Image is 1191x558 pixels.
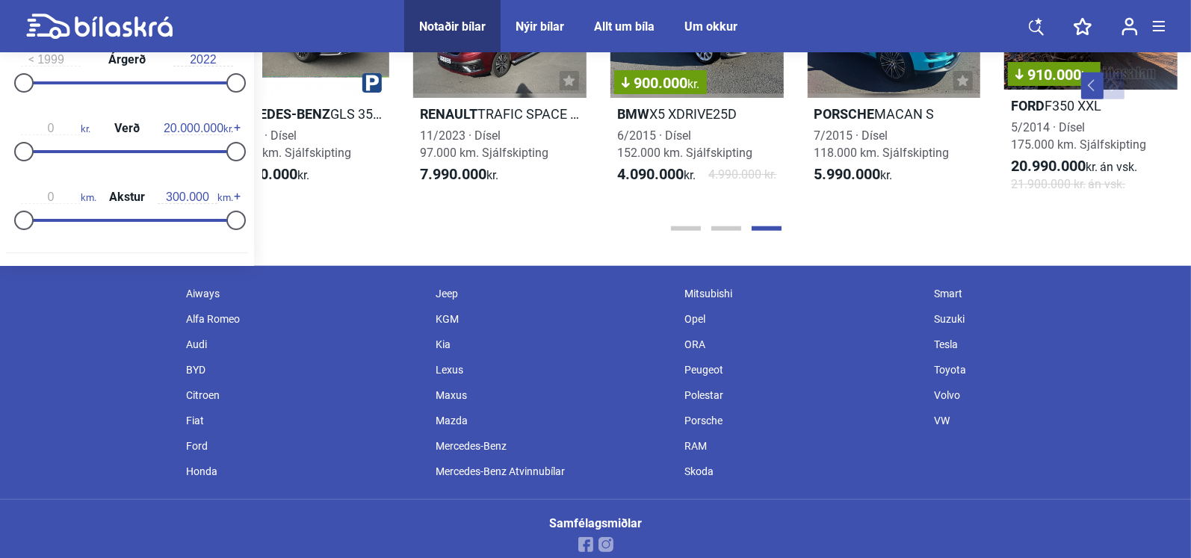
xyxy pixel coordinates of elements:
b: 5.990.000 [814,165,881,183]
div: VW [926,408,1176,433]
div: KGM [428,306,678,332]
b: 20.990.000 [1011,157,1086,175]
h2: TRAFIC SPACE CLASS LUX [413,105,587,123]
div: Polestar [678,382,927,408]
span: 4.990.000 kr. [709,166,777,184]
h2: MACAN S [808,105,981,123]
a: Allt um bíla [594,19,655,34]
b: Mercedes-Benz [223,106,330,122]
div: Alfa Romeo [179,306,428,332]
span: Verð [111,123,143,134]
span: 11/2023 · Dísel 97.000 km. Sjálfskipting [420,128,548,160]
span: Árgerð [105,54,149,66]
button: Previous [1081,72,1104,99]
span: 4/2023 · Dísel 45.000 km. Sjálfskipting [223,128,351,160]
h2: F350 XXL [1004,97,1178,114]
span: 7/2015 · Dísel 118.000 km. Sjálfskipting [814,128,950,160]
img: user-login.svg [1122,17,1138,36]
div: Smart [926,281,1176,306]
div: Peugeot [678,357,927,382]
a: Notaðir bílar [419,19,486,34]
span: kr. [420,166,498,184]
span: kr. [617,166,696,184]
div: ORA [678,332,927,357]
h2: X5 XDRIVE25D [610,105,784,123]
div: Jeep [428,281,678,306]
div: RAM [678,433,927,459]
div: Toyota [926,357,1176,382]
div: Porsche [678,408,927,433]
span: kr. [223,166,309,184]
span: 910.000 [1015,67,1093,82]
span: kr. [1081,69,1093,83]
div: Audi [179,332,428,357]
span: 6/2015 · Dísel 152.000 km. Sjálfskipting [617,128,752,160]
button: Page 3 [752,226,782,231]
span: kr. [814,166,893,184]
button: Next [1102,72,1125,99]
div: Lexus [428,357,678,382]
button: Page 2 [711,226,741,231]
div: Ford [179,433,428,459]
div: Honda [179,459,428,484]
span: kr. [164,122,233,135]
a: Um okkur [684,19,737,34]
div: Volvo [926,382,1176,408]
span: kr. [687,77,699,91]
div: Fiat [179,408,428,433]
div: Opel [678,306,927,332]
div: Suzuki [926,306,1176,332]
span: kr. [1011,158,1137,176]
b: BMW [617,106,649,122]
b: Renault [420,106,477,122]
span: 900.000 [622,75,699,90]
b: 4.090.000 [617,165,684,183]
div: Skoda [678,459,927,484]
div: Mercedes-Benz Atvinnubílar [428,459,678,484]
div: Mitsubishi [678,281,927,306]
div: Citroen [179,382,428,408]
span: 5/2014 · Dísel 175.000 km. Sjálfskipting [1011,120,1146,152]
span: km. [158,190,233,204]
span: 21.900.000 kr. [1011,176,1125,193]
div: Kia [428,332,678,357]
button: Page 1 [671,226,701,231]
div: Mazda [428,408,678,433]
a: Nýir bílar [516,19,564,34]
div: Mercedes-Benz [428,433,678,459]
span: kr. [21,122,90,135]
h2: GLS 350D POWER 4MATIC [216,105,389,123]
div: Samfélagsmiðlar [549,518,642,530]
b: Porsche [814,106,875,122]
div: Maxus [428,382,678,408]
b: Ford [1011,98,1045,114]
b: 7.990.000 [420,165,486,183]
span: km. [21,190,96,204]
div: BYD [179,357,428,382]
div: Tesla [926,332,1176,357]
div: Aiways [179,281,428,306]
span: Akstur [105,191,149,203]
